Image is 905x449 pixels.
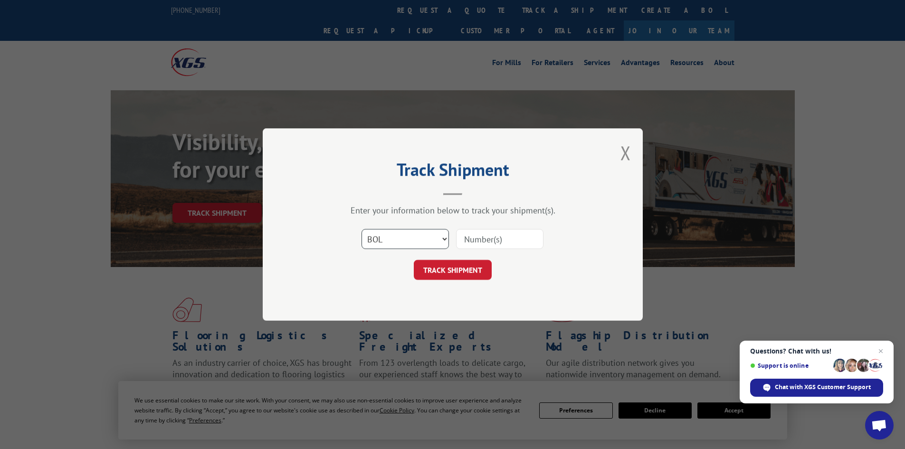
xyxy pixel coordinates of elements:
[620,140,631,165] button: Close modal
[750,362,830,369] span: Support is online
[310,163,595,181] h2: Track Shipment
[750,379,883,397] span: Chat with XGS Customer Support
[456,229,543,249] input: Number(s)
[414,260,492,280] button: TRACK SHIPMENT
[775,383,871,392] span: Chat with XGS Customer Support
[865,411,894,439] a: Open chat
[750,347,883,355] span: Questions? Chat with us!
[310,205,595,216] div: Enter your information below to track your shipment(s).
